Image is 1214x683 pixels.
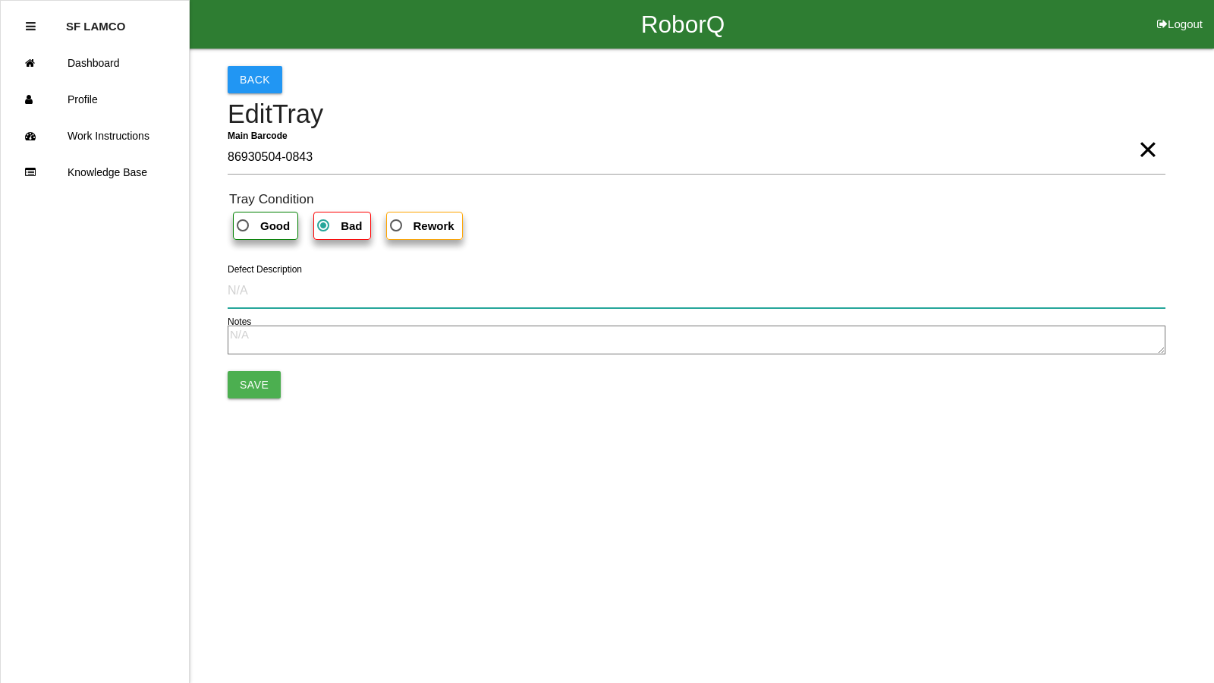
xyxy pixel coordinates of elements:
[66,8,125,33] p: SF LAMCO
[341,219,362,232] b: Bad
[414,219,454,232] b: Rework
[229,192,1165,206] h6: Tray Condition
[228,66,282,93] button: Back
[1,45,189,81] a: Dashboard
[228,273,1165,308] input: N/A
[228,131,288,141] b: Main Barcode
[1138,119,1158,150] span: Clear Input
[1,81,189,118] a: Profile
[26,8,36,45] div: Close
[1,118,189,154] a: Work Instructions
[228,263,302,276] label: Defect Description
[228,100,1165,129] h4: Edit Tray
[1,154,189,190] a: Knowledge Base
[228,315,251,329] label: Notes
[228,140,1165,175] input: Required
[228,371,281,398] button: Save
[260,219,290,232] b: Good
